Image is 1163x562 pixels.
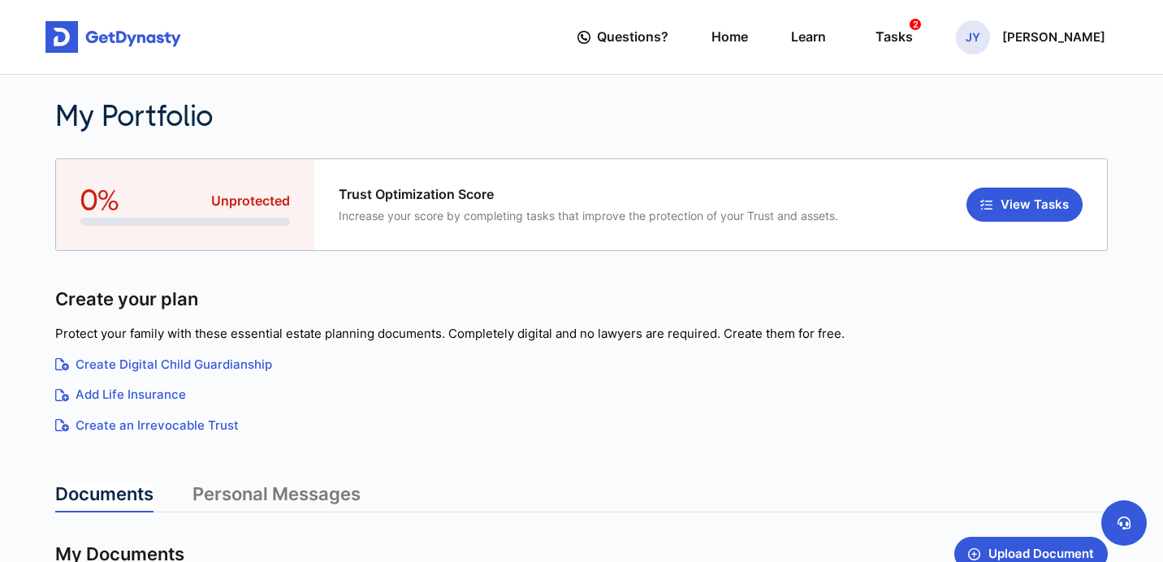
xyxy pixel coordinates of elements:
[55,386,1108,404] a: Add Life Insurance
[55,483,153,512] a: Documents
[55,99,836,134] h2: My Portfolio
[211,192,290,210] span: Unprotected
[791,14,826,60] a: Learn
[1002,31,1105,44] p: [PERSON_NAME]
[966,188,1083,222] button: View Tasks
[956,20,990,54] span: JY
[55,287,198,311] span: Create your plan
[192,483,361,512] a: Personal Messages
[869,14,913,60] a: Tasks2
[339,187,838,202] span: Trust Optimization Score
[80,184,119,218] span: 0%
[339,209,838,223] span: Increase your score by completing tasks that improve the protection of your Trust and assets.
[956,20,1105,54] button: JY[PERSON_NAME]
[55,325,1108,344] p: Protect your family with these essential estate planning documents. Completely digital and no law...
[45,21,181,54] img: Get started for free with Dynasty Trust Company
[577,14,668,60] a: Questions?
[597,22,668,52] span: Questions?
[711,14,748,60] a: Home
[55,356,1108,374] a: Create Digital Child Guardianship
[910,19,921,30] span: 2
[875,22,913,52] div: Tasks
[55,417,1108,435] a: Create an Irrevocable Trust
